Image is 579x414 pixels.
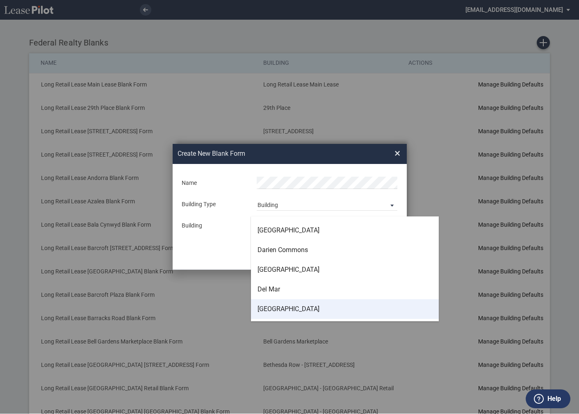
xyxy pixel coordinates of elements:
label: Help [547,394,561,404]
div: [GEOGRAPHIC_DATA] [258,305,319,314]
div: Del Mar [258,285,280,294]
div: [GEOGRAPHIC_DATA] [258,226,319,235]
div: [GEOGRAPHIC_DATA] [258,265,319,274]
div: Darien Commons [258,246,308,255]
